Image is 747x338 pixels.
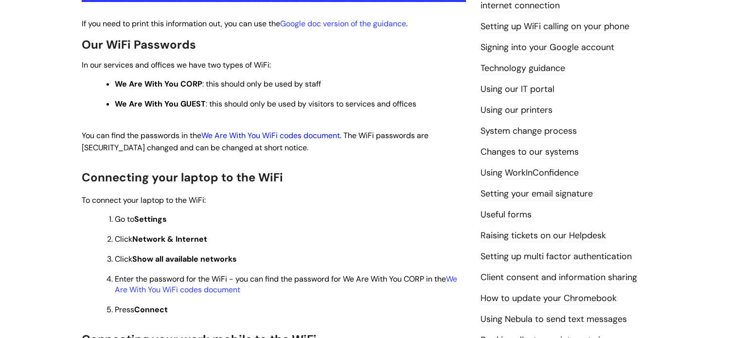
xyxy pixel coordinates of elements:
a: Useful forms [480,209,532,221]
a: Using our IT portal [480,83,554,96]
a: Using Nebula to send text messages [480,313,627,326]
a: Changes to our systems [480,146,579,159]
span: : this should only be used by staff [115,79,321,89]
strong: Settings [134,214,167,224]
span: Click [115,254,237,264]
span: To connect your laptop to the WiFi: [82,195,206,205]
a: Using our printers [480,104,552,117]
span: In our services and offices we have two types of WiFi: [82,60,271,70]
span: You can find the passwords in the . The WiFi passwords are [SECURITY_DATA] changed and can be cha... [82,130,428,153]
strong: Show all available networks [132,254,237,264]
span: Go to [115,214,167,224]
a: System change process [480,125,577,138]
a: How to update your Chromebook [480,292,617,305]
strong: We Are With You CORP [115,79,202,89]
a: We Are With You WiFi codes document [201,130,340,141]
a: Technology guidance [480,62,565,75]
span: Click [115,234,207,244]
span: Press [115,304,168,315]
a: Client consent and information sharing [480,271,637,284]
a: Google doc version of the guidance [280,18,406,29]
strong: Connect [134,304,168,315]
strong: Network & Internet [132,234,207,244]
a: Using WorkInConfidence [480,167,579,179]
a: We Are With You WiFi codes document [115,274,457,295]
a: Setting your email signature [480,188,593,200]
span: : this should only be used by visitors to services and offices [115,99,416,109]
a: Signing into your Google account [480,41,614,54]
a: Setting up multi factor authentication [480,250,632,263]
span: If you need to print this information out, you can use the . [82,18,408,29]
span: Our WiFi Passwords [82,37,196,52]
span: Connecting your laptop to the WiFi [82,170,283,185]
a: Setting up WiFi calling on your phone [480,20,629,33]
span: Enter the password for the WiFi - you can find the password for We Are With You CORP in the [115,274,457,295]
strong: We Are With You GUEST [115,99,206,109]
a: Raising tickets on our Helpdesk [480,230,606,242]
